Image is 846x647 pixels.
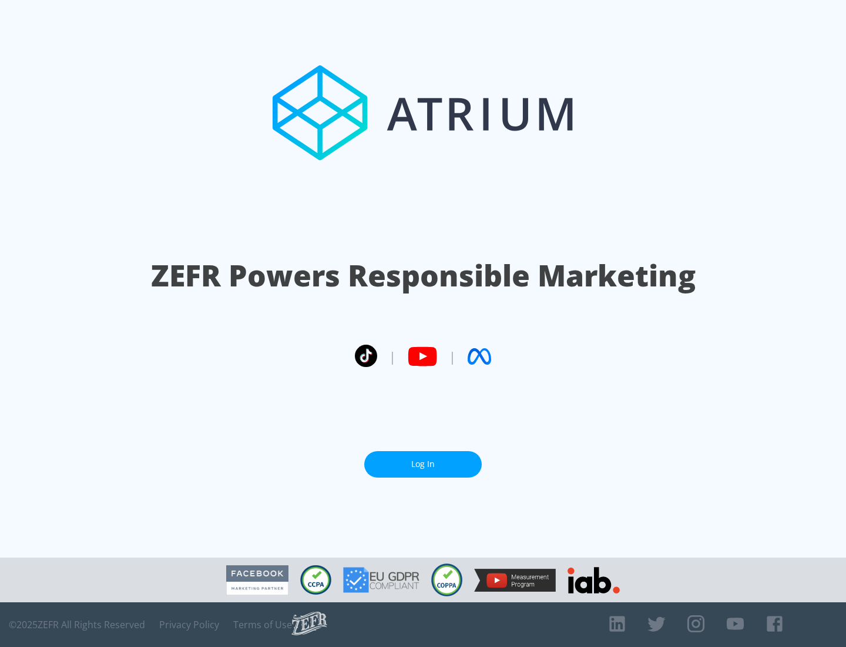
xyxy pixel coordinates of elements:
img: Facebook Marketing Partner [226,565,288,595]
h1: ZEFR Powers Responsible Marketing [151,255,696,296]
a: Privacy Policy [159,619,219,631]
img: GDPR Compliant [343,567,419,593]
a: Log In [364,451,482,478]
a: Terms of Use [233,619,292,631]
img: IAB [568,567,620,593]
span: © 2025 ZEFR All Rights Reserved [9,619,145,631]
img: YouTube Measurement Program [474,569,556,592]
span: | [449,348,456,365]
img: COPPA Compliant [431,563,462,596]
span: | [389,348,396,365]
img: CCPA Compliant [300,565,331,595]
